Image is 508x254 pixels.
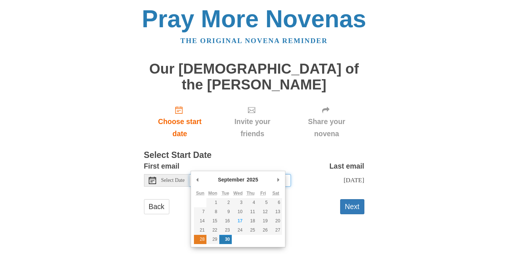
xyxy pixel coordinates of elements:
div: 2025 [246,174,259,185]
button: 21 [194,226,206,235]
button: 19 [257,216,269,226]
span: Select Date [161,178,185,183]
button: 18 [244,216,257,226]
button: 2 [219,198,232,207]
button: 23 [219,226,232,235]
button: 27 [270,226,282,235]
div: September [217,174,245,185]
abbr: Tuesday [221,191,229,196]
button: 14 [194,216,206,226]
button: 4 [244,198,257,207]
button: 16 [219,216,232,226]
span: Share your novena [296,116,357,140]
button: 5 [257,198,269,207]
button: 15 [206,216,219,226]
button: 22 [206,226,219,235]
abbr: Friday [260,191,266,196]
button: 1 [206,198,219,207]
button: 8 [206,207,219,216]
button: Previous Month [194,174,201,185]
button: 12 [257,207,269,216]
abbr: Saturday [272,191,279,196]
button: Next Month [275,174,282,185]
button: 6 [270,198,282,207]
span: Choose start date [151,116,209,140]
abbr: Wednesday [233,191,242,196]
label: First email [144,160,180,172]
h3: Select Start Date [144,151,364,160]
button: 3 [232,198,244,207]
button: 11 [244,207,257,216]
button: 26 [257,226,269,235]
a: Back [144,199,169,214]
button: 10 [232,207,244,216]
input: Use the arrow keys to pick a date [190,174,291,187]
a: The original novena reminder [180,37,328,45]
a: Pray More Novenas [142,5,366,32]
abbr: Sunday [196,191,205,196]
h1: Our [DEMOGRAPHIC_DATA] of the [PERSON_NAME] [144,61,364,92]
abbr: Monday [208,191,217,196]
button: 17 [232,216,244,226]
div: Click "Next" to confirm your start date first. [289,100,364,144]
span: Invite your friends [223,116,281,140]
button: 13 [270,207,282,216]
button: 25 [244,226,257,235]
button: 30 [219,235,232,244]
button: 28 [194,235,206,244]
a: Choose start date [144,100,216,144]
button: 20 [270,216,282,226]
span: [DATE] [343,176,364,184]
abbr: Thursday [246,191,255,196]
label: Last email [329,160,364,172]
button: Next [340,199,364,214]
button: 7 [194,207,206,216]
div: Click "Next" to confirm your start date first. [216,100,289,144]
button: 24 [232,226,244,235]
button: 9 [219,207,232,216]
button: 29 [206,235,219,244]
